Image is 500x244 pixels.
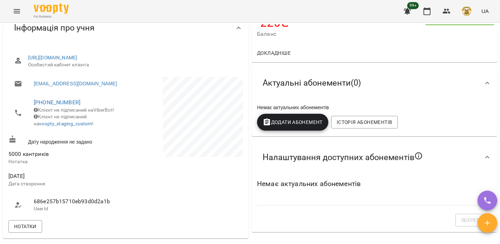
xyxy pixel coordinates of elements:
div: Немає актуальних абонементів [256,103,493,112]
img: e4fadf5fdc8e1f4c6887bfc6431a60f1.png [462,6,472,16]
span: Клієнт не підписаний на ! [34,114,94,126]
a: [PHONE_NUMBER] [34,99,80,106]
p: Нотатка [8,158,124,165]
span: For Business [34,14,69,19]
svg: Якщо не обрано жодного, клієнт зможе побачити всі публічні абонементи [414,152,423,160]
span: 5000 кантриків [8,151,49,157]
a: [EMAIL_ADDRESS][DOMAIN_NAME] [34,80,117,87]
button: Історія абонементів [331,116,398,128]
span: Налаштування доступних абонементів [263,152,423,163]
p: Дата створення [8,180,124,187]
div: Актуальні абонементи(0) [251,65,497,101]
div: Інформація про учня [3,10,249,46]
span: Клієнт не підписаний на ViberBot! [34,107,114,113]
img: Voopty Logo [34,4,69,14]
button: UA [479,5,492,18]
h6: Немає актуальних абонементів [257,178,492,189]
span: Нотатки [14,222,37,231]
span: Особистий кабінет клієнта [28,61,237,68]
span: 686e257b15710eb93d0d2a1b [34,197,119,206]
span: [DATE] [8,172,124,180]
span: 99+ [407,2,419,9]
button: Menu [8,3,25,20]
a: voopty_staging_custom [39,121,92,126]
span: Інформація про учня [14,22,94,33]
span: Додати Абонемент [263,118,323,126]
span: Актуальні абонементи ( 0 ) [263,78,361,88]
span: UA [481,7,489,15]
a: [URL][DOMAIN_NAME] [28,55,78,60]
button: Докладніше [254,47,294,59]
span: Докладніше [257,49,291,57]
p: UserId [34,205,119,212]
button: Додати Абонемент [257,114,328,131]
div: Налаштування доступних абонементів [251,139,497,176]
button: Нотатки [8,220,42,233]
span: Історія абонементів [337,118,392,126]
span: Баланс [257,30,425,38]
div: Дату народження не задано [7,134,126,147]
